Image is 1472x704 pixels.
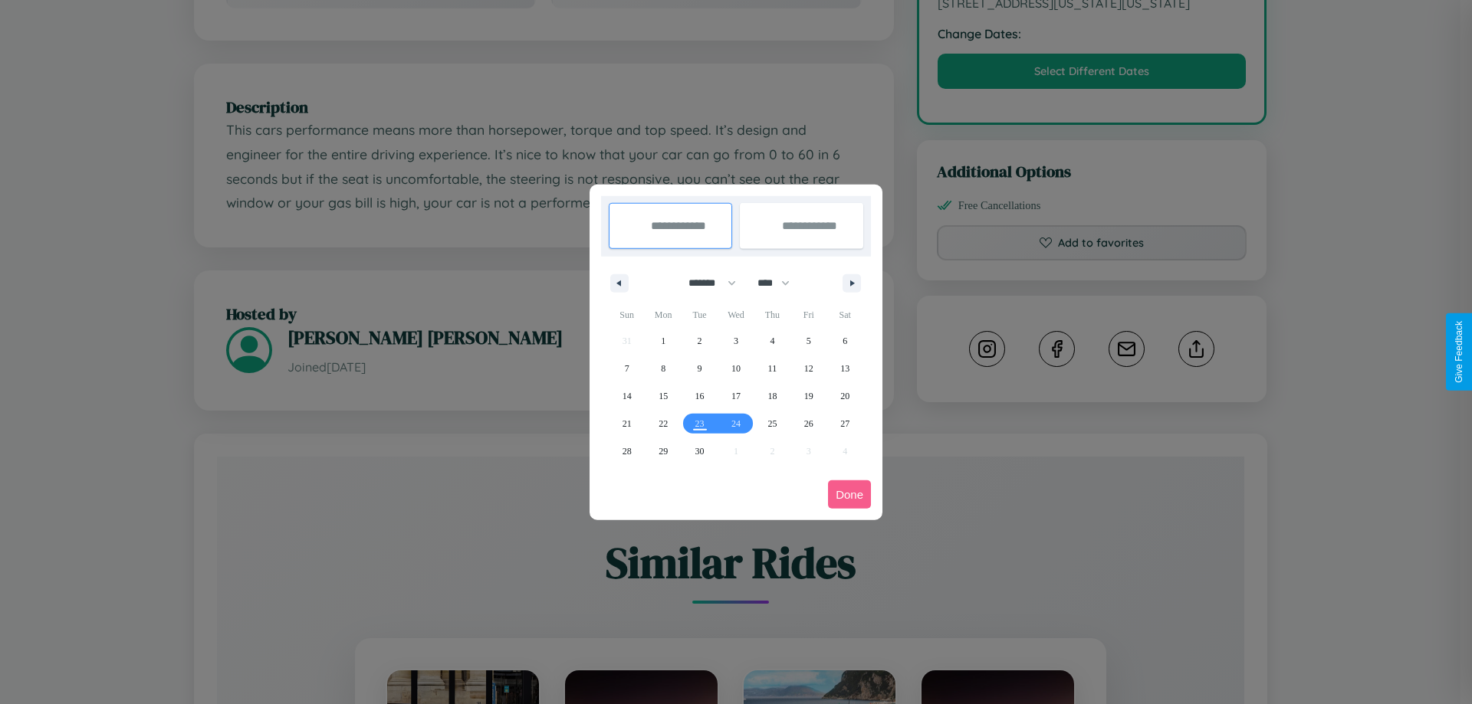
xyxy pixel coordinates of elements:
[754,327,790,355] button: 4
[682,303,718,327] span: Tue
[609,355,645,382] button: 7
[718,303,754,327] span: Wed
[767,410,777,437] span: 25
[731,382,741,410] span: 17
[790,410,826,437] button: 26
[840,382,849,410] span: 20
[718,355,754,382] button: 10
[682,437,718,465] button: 30
[807,327,811,355] span: 5
[790,382,826,410] button: 19
[695,437,705,465] span: 30
[718,382,754,410] button: 17
[827,327,863,355] button: 6
[682,382,718,410] button: 16
[718,327,754,355] button: 3
[827,382,863,410] button: 20
[828,480,871,509] button: Done
[659,437,668,465] span: 29
[804,382,813,410] span: 19
[645,410,681,437] button: 22
[682,327,718,355] button: 2
[623,410,632,437] span: 21
[682,410,718,437] button: 23
[804,410,813,437] span: 26
[698,355,702,382] span: 9
[609,437,645,465] button: 28
[645,327,681,355] button: 1
[827,355,863,382] button: 13
[645,303,681,327] span: Mon
[1454,321,1464,383] div: Give Feedback
[609,382,645,410] button: 14
[645,355,681,382] button: 8
[754,410,790,437] button: 25
[645,382,681,410] button: 15
[659,410,668,437] span: 22
[754,355,790,382] button: 11
[843,327,847,355] span: 6
[609,303,645,327] span: Sun
[695,382,705,410] span: 16
[731,410,741,437] span: 24
[645,437,681,465] button: 29
[804,355,813,382] span: 12
[661,327,665,355] span: 1
[682,355,718,382] button: 9
[623,382,632,410] span: 14
[790,327,826,355] button: 5
[827,303,863,327] span: Sat
[754,382,790,410] button: 18
[731,355,741,382] span: 10
[767,382,777,410] span: 18
[625,355,629,382] span: 7
[768,355,777,382] span: 11
[840,355,849,382] span: 13
[840,410,849,437] span: 27
[609,410,645,437] button: 21
[695,410,705,437] span: 23
[770,327,774,355] span: 4
[754,303,790,327] span: Thu
[659,382,668,410] span: 15
[790,303,826,327] span: Fri
[698,327,702,355] span: 2
[718,410,754,437] button: 24
[734,327,738,355] span: 3
[790,355,826,382] button: 12
[623,437,632,465] span: 28
[661,355,665,382] span: 8
[827,410,863,437] button: 27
